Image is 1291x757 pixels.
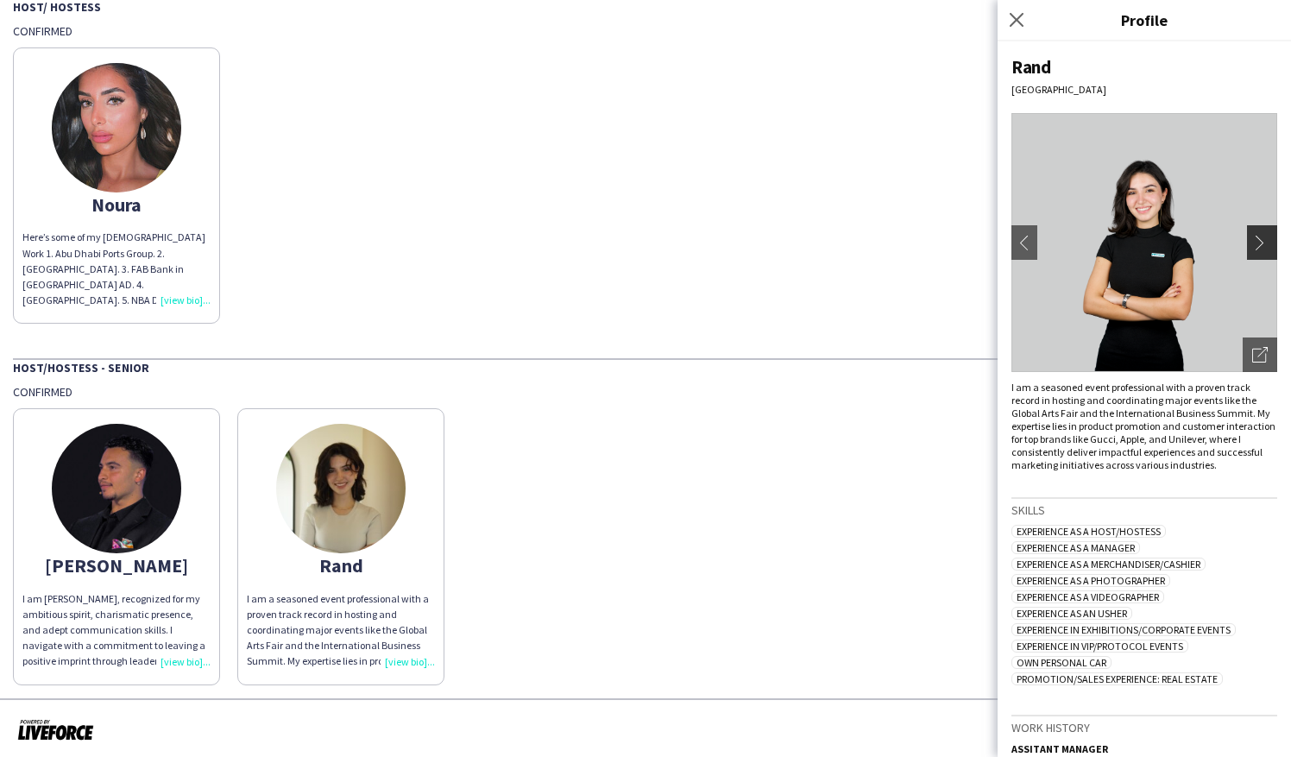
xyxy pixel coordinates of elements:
[1011,381,1277,471] div: I am a seasoned event professional with a proven track record in hosting and coordinating major e...
[1243,337,1277,372] div: Open photos pop-in
[1011,623,1236,636] span: Experience in Exhibitions/Corporate Events
[17,717,94,741] img: Powered by Liveforce
[1011,502,1277,518] h3: Skills
[1011,113,1277,372] img: Crew avatar or photo
[22,230,211,308] div: Here’s some of my [DEMOGRAPHIC_DATA] Work 1. Abu Dhabi Ports Group. 2. [GEOGRAPHIC_DATA]. 3. FAB ...
[1011,558,1206,571] span: Experience as a Merchandiser/Cashier
[13,384,1278,400] div: Confirmed
[22,591,211,670] div: I am [PERSON_NAME], recognized for my ambitious spirit, charismatic presence, and adept communica...
[22,558,211,573] div: [PERSON_NAME]
[1011,590,1164,603] span: Experience as a Videographer
[1011,541,1140,554] span: Experience as a Manager
[1011,83,1277,96] div: [GEOGRAPHIC_DATA]
[13,23,1278,39] div: Confirmed
[1011,55,1277,79] div: Rand
[52,63,181,192] img: thumb-668b99fd85a5d.jpeg
[1011,720,1277,735] h3: Work history
[1011,640,1188,653] span: Experience in VIP/Protocol Events
[247,558,435,573] div: Rand
[247,591,435,670] div: I am a seasoned event professional with a proven track record in hosting and coordinating major e...
[1011,525,1166,538] span: Experience as a Host/Hostess
[998,9,1291,31] h3: Profile
[1011,607,1132,620] span: Experience as an Usher
[1011,656,1112,669] span: Own Personal Car
[1011,574,1170,587] span: Experience as a Photographer
[52,424,181,553] img: thumb-68a5c672616e3.jpeg
[22,197,211,212] div: Noura
[276,424,406,553] img: thumb-68d2b6e376a60.jpeg
[1011,742,1277,755] div: ASSITANT MANAGER
[13,358,1278,375] div: Host/Hostess - Senior
[1011,672,1223,685] span: Promotion/Sales Experience: Real Estate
